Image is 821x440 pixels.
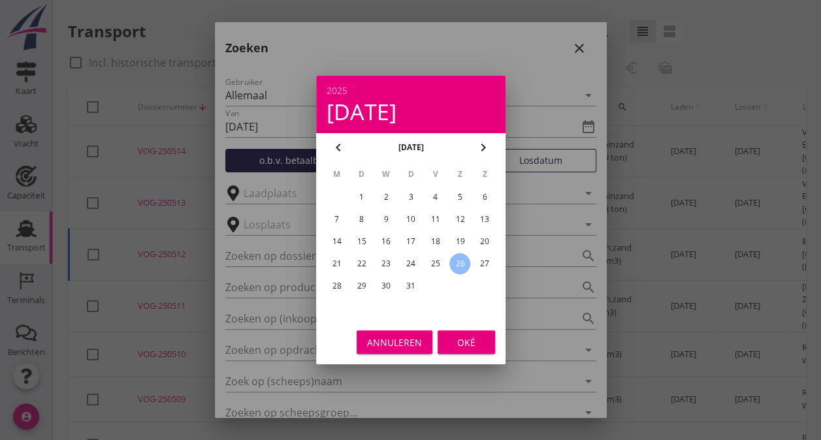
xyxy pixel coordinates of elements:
button: 24 [400,253,421,274]
button: 16 [376,231,396,252]
button: 18 [425,231,445,252]
button: Oké [438,330,495,354]
button: 10 [400,209,421,230]
button: 6 [474,187,495,208]
button: 26 [449,253,470,274]
button: 19 [449,231,470,252]
button: 25 [425,253,445,274]
button: 17 [400,231,421,252]
button: 14 [326,231,347,252]
i: chevron_left [330,140,346,155]
button: 15 [351,231,372,252]
button: 22 [351,253,372,274]
button: 4 [425,187,445,208]
th: D [349,163,373,185]
th: Z [448,163,472,185]
div: Oké [448,336,485,349]
button: 9 [376,209,396,230]
th: D [399,163,423,185]
button: 20 [474,231,495,252]
button: 2 [376,187,396,208]
th: Z [473,163,496,185]
button: 8 [351,209,372,230]
button: 28 [326,275,347,296]
th: M [325,163,349,185]
button: 12 [449,209,470,230]
button: [DATE] [394,138,427,157]
button: 13 [474,209,495,230]
button: 21 [326,253,347,274]
button: 5 [449,187,470,208]
button: 31 [400,275,421,296]
button: 29 [351,275,372,296]
button: 3 [400,187,421,208]
button: 27 [474,253,495,274]
button: 30 [376,275,396,296]
button: 23 [376,253,396,274]
div: Annuleren [367,336,422,349]
th: W [374,163,398,185]
button: 7 [326,209,347,230]
button: 11 [425,209,445,230]
button: 1 [351,187,372,208]
div: [DATE] [327,101,495,123]
div: 2025 [327,86,495,95]
button: Annuleren [357,330,432,354]
th: V [423,163,447,185]
i: chevron_right [475,140,491,155]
